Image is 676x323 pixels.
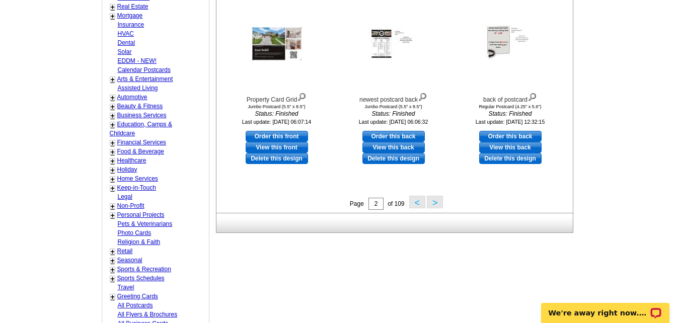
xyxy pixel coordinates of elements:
small: Last update: [DATE] 06:06:32 [359,119,428,125]
small: Last update: [DATE] 12:32:15 [476,119,545,125]
a: Travel [118,284,134,291]
a: Legal [118,193,132,200]
a: Mortgage [117,12,143,19]
a: Healthcare [117,157,146,164]
a: All Postcards [118,302,153,309]
a: Seasonal [117,257,142,264]
div: back of postcard [455,91,566,104]
a: Home Services [117,175,158,182]
div: Regular Postcard (4.25" x 5.6") [455,104,566,109]
a: Keep-in-Touch [117,184,156,191]
img: view design details [297,91,307,102]
a: + [111,211,115,219]
a: View this front [246,142,308,153]
a: Automotive [117,94,147,101]
img: back of postcard [485,25,536,63]
a: + [111,202,115,210]
a: + [111,3,115,11]
a: + [111,257,115,265]
a: + [111,75,115,84]
i: Status: Finished [221,109,332,118]
a: Dental [118,39,135,46]
img: newest postcard back [368,28,419,60]
a: Religion & Faith [118,238,161,246]
a: + [111,112,115,120]
a: All Flyers & Brochures [118,311,178,318]
a: Business Services [117,112,167,119]
a: + [111,12,115,20]
a: use this design [362,131,425,142]
div: Property Card Grid [221,91,332,104]
a: Sports & Recreation [117,266,171,273]
span: of 109 [388,200,404,207]
a: Greeting Cards [117,293,158,300]
img: view design details [528,91,537,102]
a: Delete this design [246,153,308,164]
a: Solar [118,48,132,55]
a: Non-Profit [117,202,144,209]
a: Photo Cards [118,229,152,236]
a: Assisted Living [118,85,158,92]
a: Personal Projects [117,211,165,218]
a: + [111,94,115,102]
a: Insurance [118,21,144,28]
i: Status: Finished [338,109,449,118]
a: Arts & Entertainment [117,75,173,83]
a: View this back [362,142,425,153]
a: + [111,248,115,256]
a: + [111,266,115,274]
a: + [111,139,115,147]
small: Last update: [DATE] 06:07:14 [242,119,312,125]
img: Property Card Grid [252,27,302,61]
a: Food & Beverage [117,148,164,155]
a: + [111,184,115,192]
a: Calendar Postcards [118,66,171,73]
a: + [111,157,115,165]
a: Sports Schedules [117,275,165,282]
a: Financial Services [117,139,166,146]
span: Page [350,200,364,207]
a: + [111,293,115,301]
a: Real Estate [117,3,148,10]
i: Status: Finished [455,109,566,118]
a: Retail [117,248,133,255]
button: > [427,196,443,208]
img: view design details [418,91,427,102]
a: Holiday [117,166,137,173]
a: Delete this design [479,153,542,164]
div: Jumbo Postcard (5.5" x 8.5") [221,104,332,109]
a: + [111,275,115,283]
a: use this design [479,131,542,142]
a: Education, Camps & Childcare [110,121,172,137]
a: + [111,103,115,111]
a: EDDM - NEW! [118,57,157,64]
a: + [111,175,115,183]
a: Delete this design [362,153,425,164]
a: Beauty & Fitness [117,103,163,110]
a: + [111,166,115,174]
div: Jumbo Postcard (5.5" x 8.5") [338,104,449,109]
a: HVAC [118,30,134,37]
a: + [111,148,115,156]
button: < [409,196,425,208]
div: newest postcard back [338,91,449,104]
a: + [111,121,115,129]
a: View this back [479,142,542,153]
a: use this design [246,131,308,142]
a: Pets & Veterinarians [118,220,173,227]
iframe: LiveChat chat widget [535,291,676,323]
